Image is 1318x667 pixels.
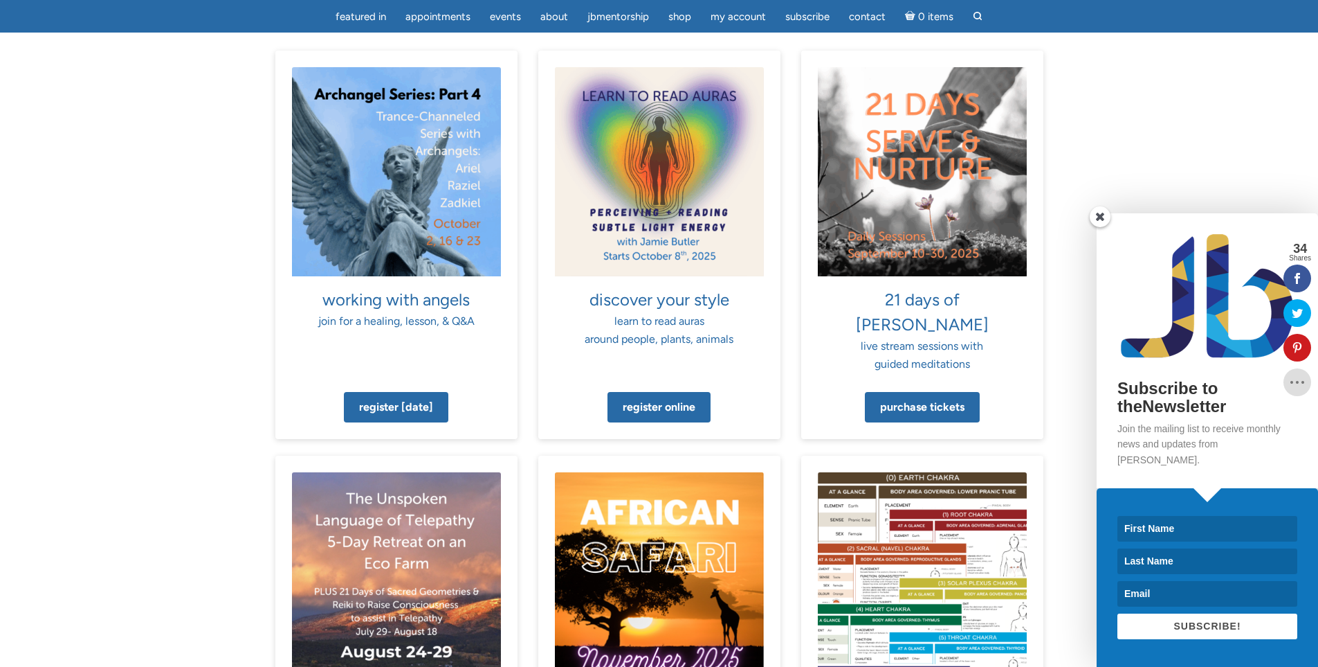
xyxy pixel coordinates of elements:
[405,10,470,23] span: Appointments
[905,10,918,23] i: Cart
[1289,242,1311,255] span: 34
[861,339,983,353] span: live stream sessions with
[540,10,568,23] span: About
[865,392,980,423] a: Purchase tickets
[875,357,970,371] span: guided meditations
[841,3,894,30] a: Contact
[1117,614,1297,639] button: SUBSCRIBE!
[607,392,711,423] a: Register online
[614,314,704,328] span: learn to read auras
[849,10,886,23] span: Contact
[897,2,962,30] a: Cart0 items
[532,3,576,30] a: About
[660,3,699,30] a: Shop
[1289,255,1311,262] span: Shares
[589,290,729,310] span: discover your style
[777,3,838,30] a: Subscribe
[587,10,649,23] span: JBMentorship
[482,3,529,30] a: Events
[322,290,470,310] span: working with angels
[579,3,657,30] a: JBMentorship
[1117,549,1297,574] input: Last Name
[668,10,691,23] span: Shop
[490,10,521,23] span: Events
[1173,621,1241,632] span: SUBSCRIBE!
[918,12,953,22] span: 0 items
[327,3,394,30] a: featured in
[785,10,830,23] span: Subscribe
[856,290,989,335] span: 21 days of [PERSON_NAME]
[336,10,386,23] span: featured in
[1117,380,1297,416] h2: Subscribe to theNewsletter
[318,314,475,328] span: join for a healing, lesson, & Q&A
[1117,516,1297,542] input: First Name
[1117,421,1297,468] p: Join the mailing list to receive monthly news and updates from [PERSON_NAME].
[397,3,479,30] a: Appointments
[1117,581,1297,607] input: Email
[702,3,774,30] a: My Account
[711,10,766,23] span: My Account
[344,392,448,423] a: Register [DATE]
[585,332,733,346] span: around people, plants, animals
